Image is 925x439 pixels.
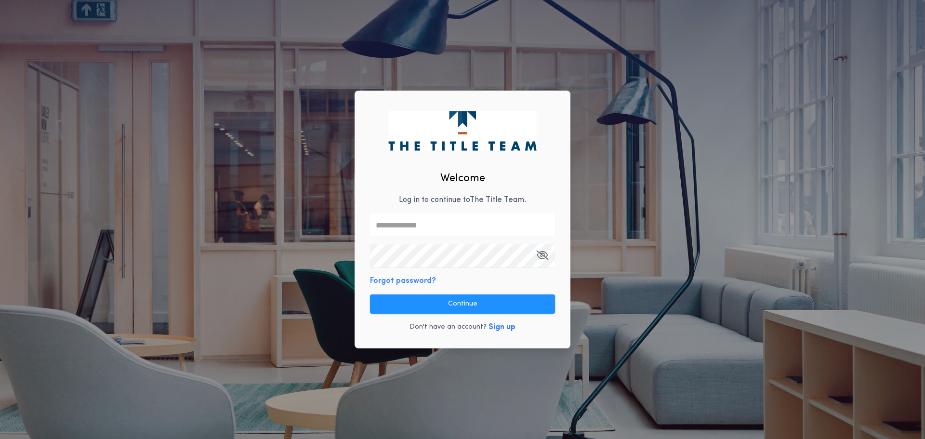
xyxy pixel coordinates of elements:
[440,171,485,186] h2: Welcome
[410,322,487,332] p: Don't have an account?
[370,275,436,287] button: Forgot password?
[489,321,515,333] button: Sign up
[370,294,555,314] button: Continue
[388,111,536,150] img: logo
[399,194,526,206] p: Log in to continue to The Title Team .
